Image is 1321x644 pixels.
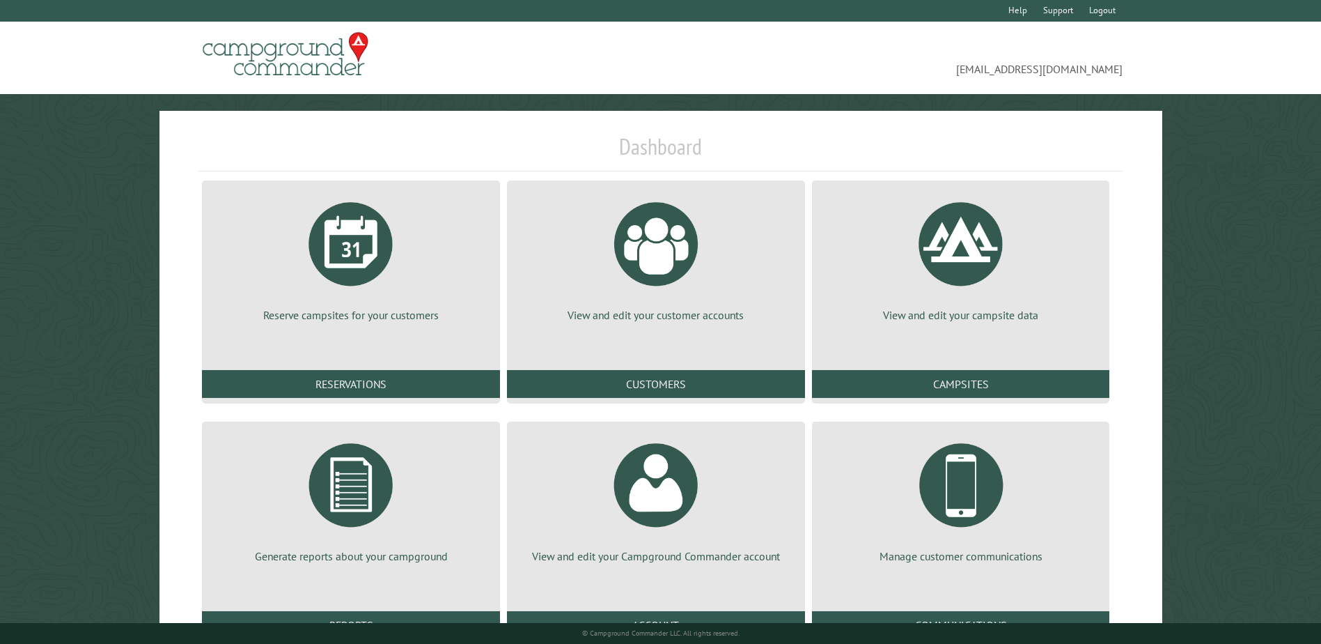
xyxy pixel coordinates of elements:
[219,433,483,564] a: Generate reports about your campground
[661,38,1123,77] span: [EMAIL_ADDRESS][DOMAIN_NAME]
[507,611,805,639] a: Account
[812,611,1110,639] a: Communications
[219,307,483,323] p: Reserve campsites for your customers
[198,27,373,82] img: Campground Commander
[829,433,1093,564] a: Manage customer communications
[198,133,1122,171] h1: Dashboard
[219,192,483,323] a: Reserve campsites for your customers
[524,433,788,564] a: View and edit your Campground Commander account
[829,192,1093,323] a: View and edit your campsite data
[524,549,788,564] p: View and edit your Campground Commander account
[524,307,788,323] p: View and edit your customer accounts
[582,629,740,638] small: © Campground Commander LLC. All rights reserved.
[812,370,1110,398] a: Campsites
[524,192,788,323] a: View and edit your customer accounts
[829,549,1093,564] p: Manage customer communications
[202,370,500,398] a: Reservations
[829,307,1093,323] p: View and edit your campsite data
[507,370,805,398] a: Customers
[202,611,500,639] a: Reports
[219,549,483,564] p: Generate reports about your campground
